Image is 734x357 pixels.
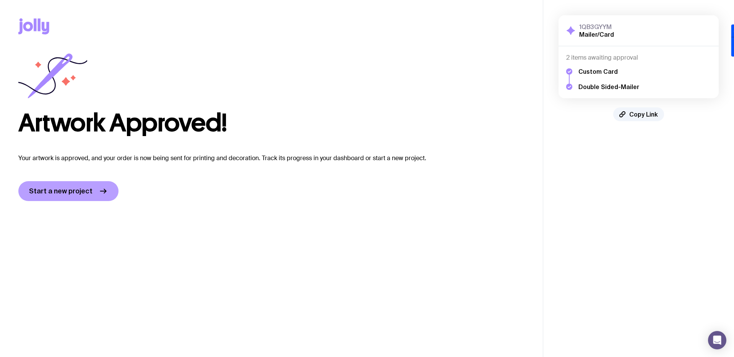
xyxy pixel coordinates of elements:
h1: Artwork Approved! [18,111,525,135]
p: Your artwork is approved, and your order is now being sent for printing and decoration. Track its... [18,154,525,163]
span: Copy Link [629,110,658,118]
button: Copy Link [613,107,664,121]
h2: Mailer/Card [579,31,614,38]
div: Open Intercom Messenger [708,331,726,349]
span: Start a new project [29,187,93,196]
h5: Custom Card [578,68,639,75]
h5: Double Sided-Mailer [578,83,639,91]
h4: 2 items awaiting approval [566,54,711,62]
h3: 1QB3GYYM [579,23,614,31]
a: Start a new project [18,181,119,201]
